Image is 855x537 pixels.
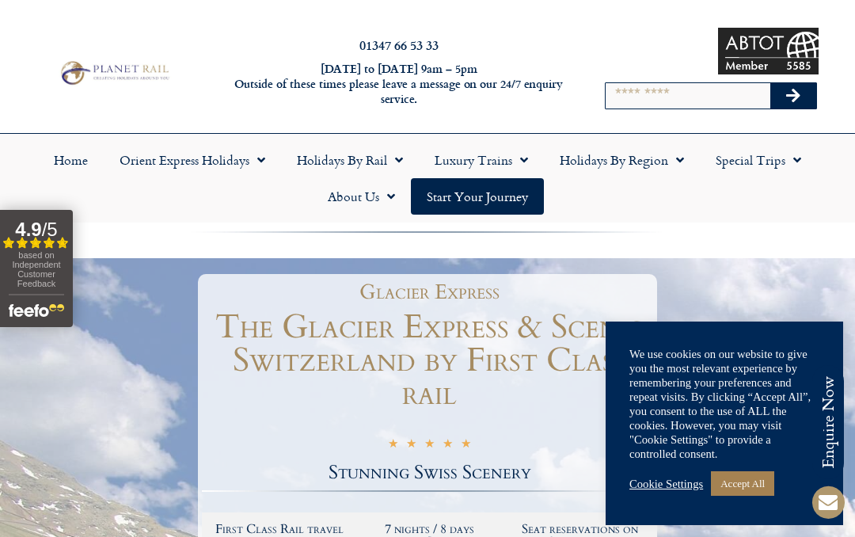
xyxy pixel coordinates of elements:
[388,436,471,453] div: 5/5
[411,178,544,215] a: Start your Journey
[56,59,172,87] img: Planet Rail Train Holidays Logo
[629,477,703,491] a: Cookie Settings
[312,178,411,215] a: About Us
[461,438,471,453] i: ★
[388,438,398,453] i: ★
[544,142,700,178] a: Holidays by Region
[210,282,649,303] h1: Glacier Express
[711,471,774,496] a: Accept All
[202,463,657,482] h2: Stunning Swiss Scenery
[406,438,416,453] i: ★
[419,142,544,178] a: Luxury Trains
[424,438,435,453] i: ★
[281,142,419,178] a: Holidays by Rail
[232,62,566,106] h6: [DATE] to [DATE] 9am – 5pm Outside of these times please leave a message on our 24/7 enquiry serv...
[38,142,104,178] a: Home
[770,83,816,109] button: Search
[443,438,453,453] i: ★
[359,36,439,54] a: 01347 66 53 33
[700,142,817,178] a: Special Trips
[629,347,819,461] div: We use cookies on our website to give you the most relevant experience by remembering your prefer...
[8,142,847,215] nav: Menu
[104,142,281,178] a: Orient Express Holidays
[202,310,657,410] h1: The Glacier Express & Scenic Switzerland by First Class rail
